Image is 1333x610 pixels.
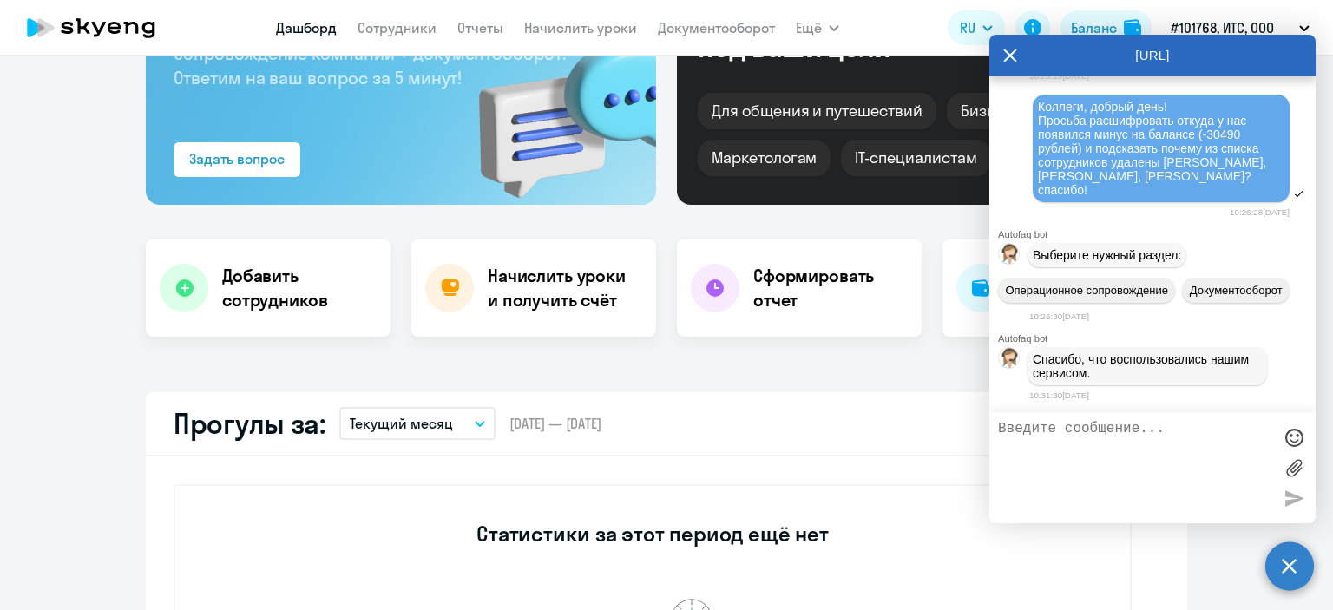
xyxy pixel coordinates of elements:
span: RU [960,17,975,38]
div: Курсы английского под ваши цели [698,3,995,62]
button: Текущий месяц [339,407,496,440]
p: #101768, ИТС, ООО [1171,17,1274,38]
button: Задать вопрос [174,142,300,177]
div: Autofaq bot [998,333,1316,344]
time: 10:26:28[DATE] [1230,207,1290,217]
span: Документооборот [1190,284,1283,297]
div: Задать вопрос [189,148,285,169]
span: Спасибо, что воспользовались нашим сервисом. [1033,352,1252,380]
button: Ещё [796,10,839,45]
a: Документооборот [658,19,775,36]
h4: Добавить сотрудников [222,264,377,312]
h3: Статистики за этот период ещё нет [476,520,828,548]
p: Текущий месяц [350,413,453,434]
div: Бизнес и командировки [947,93,1153,129]
a: Сотрудники [358,19,437,36]
button: RU [948,10,1005,45]
img: bot avatar [999,244,1021,269]
button: Документооборот [1182,278,1290,303]
div: Маркетологам [698,140,831,176]
div: IT-специалистам [841,140,990,176]
label: Лимит 10 файлов [1281,455,1307,481]
div: Для общения и путешествий [698,93,936,129]
h2: Прогулы за: [174,406,325,441]
img: balance [1124,19,1141,36]
img: bg-img [454,10,656,205]
a: Отчеты [457,19,503,36]
div: Autofaq bot [998,229,1316,239]
span: [DATE] — [DATE] [509,414,601,433]
button: Операционное сопровождение [998,278,1175,303]
h4: Начислить уроки и получить счёт [488,264,639,312]
span: Выберите нужный раздел: [1033,248,1181,262]
span: Операционное сопровождение [1005,284,1168,297]
a: Начислить уроки [524,19,637,36]
span: Коллеги, добрый день! Просьба расшифровать откуда у нас появился минус на балансе (-30490 рублей)... [1038,100,1270,197]
span: Ещё [796,17,822,38]
time: 10:31:30[DATE] [1029,390,1089,400]
a: Дашборд [276,19,337,36]
div: Баланс [1071,17,1117,38]
time: 10:26:30[DATE] [1029,312,1089,321]
img: bot avatar [999,348,1021,373]
button: #101768, ИТС, ООО [1162,7,1318,49]
h4: Сформировать отчет [753,264,908,312]
button: Балансbalance [1060,10,1152,45]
